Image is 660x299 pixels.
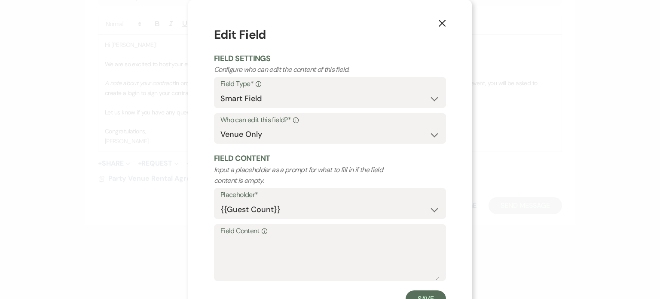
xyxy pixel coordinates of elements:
[220,189,440,201] label: Placeholder*
[214,164,400,186] p: Input a placeholder as a prompt for what to fill in if the field content is empty.
[220,114,440,126] label: Who can edit this field?*
[214,64,400,75] p: Configure who can edit the content of this field.
[214,26,446,44] h1: Edit Field
[220,78,440,90] label: Field Type*
[214,153,446,164] h2: Field Content
[214,53,446,64] h2: Field Settings
[220,225,440,237] label: Field Content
